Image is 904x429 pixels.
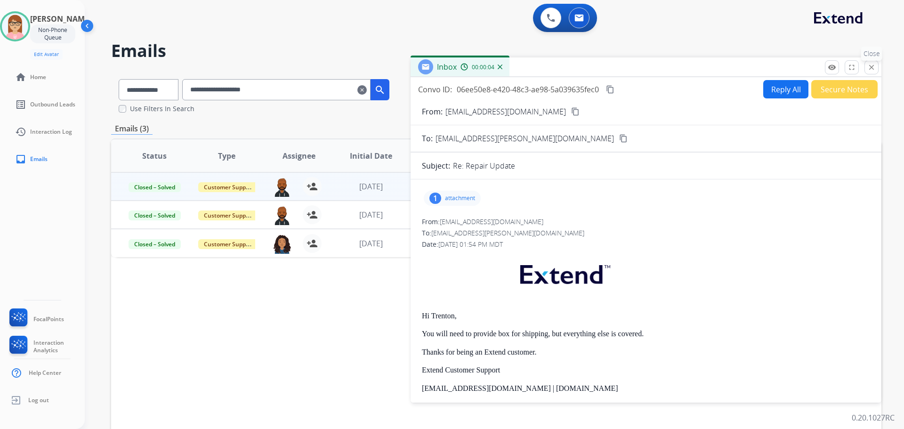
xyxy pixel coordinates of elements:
img: agent-avatar [273,177,291,197]
p: 0.20.1027RC [852,412,895,423]
span: 00:00:04 [472,64,494,71]
h2: Emails [111,41,881,60]
a: Interaction Analytics [8,336,85,357]
p: [EMAIL_ADDRESS][DOMAIN_NAME] | [DOMAIN_NAME] [422,384,870,393]
button: Secure Notes [811,80,878,98]
p: Thanks for being an Extend customer. [422,348,870,356]
img: avatar [2,13,28,40]
p: Subject: [422,160,450,171]
mat-icon: person_add [307,209,318,220]
span: Home [30,73,46,81]
span: Customer Support [198,210,259,220]
img: agent-avatar [273,205,291,225]
mat-icon: home [15,72,26,83]
span: Inbox [437,62,457,72]
p: [EMAIL_ADDRESS][DOMAIN_NAME] [445,106,566,117]
span: Customer Support [198,182,259,192]
p: Extend Customer Support [422,366,870,374]
button: Close [864,60,879,74]
span: Closed – Solved [129,210,181,220]
span: Emails [30,155,48,163]
span: [DATE] [359,210,383,220]
span: Interaction Log [30,128,72,136]
span: Closed – Solved [129,239,181,249]
span: Assignee [282,150,315,162]
label: Use Filters In Search [130,104,194,113]
span: [DATE] [359,181,383,192]
button: Edit Avatar [30,49,63,60]
mat-icon: content_copy [619,134,628,143]
mat-icon: content_copy [571,107,580,116]
p: Hi Trenton, [422,312,870,320]
mat-icon: search [374,84,386,96]
p: To: [422,133,433,144]
span: Initial Date [350,150,392,162]
mat-icon: person_add [307,181,318,192]
span: [EMAIL_ADDRESS][PERSON_NAME][DOMAIN_NAME] [431,228,584,237]
span: Interaction Analytics [33,339,85,354]
span: [DATE] 01:54 PM MDT [438,240,503,249]
span: Customer Support [198,239,259,249]
div: Date: [422,240,870,249]
p: attachment [445,194,475,202]
span: [DATE] [359,238,383,249]
mat-icon: remove_red_eye [828,63,836,72]
mat-icon: content_copy [606,85,614,94]
div: 1 [429,193,441,204]
span: Status [142,150,167,162]
span: FocalPoints [33,316,64,323]
span: Type [218,150,235,162]
p: Re: Repair Update [453,160,515,171]
span: Outbound Leads [30,101,75,108]
p: From: [422,106,443,117]
button: Reply All [763,80,808,98]
span: [EMAIL_ADDRESS][PERSON_NAME][DOMAIN_NAME] [436,133,614,144]
img: extend.png [508,254,620,291]
p: Close [861,47,882,61]
span: [EMAIL_ADDRESS][DOMAIN_NAME] [440,217,543,226]
mat-icon: history [15,126,26,138]
a: FocalPoints [8,308,64,330]
mat-icon: fullscreen [847,63,856,72]
div: To: [422,228,870,238]
mat-icon: inbox [15,154,26,165]
mat-icon: close [867,63,876,72]
p: You will need to provide box for shipping, but everything else is covered. [422,330,870,338]
span: 06ee50e8-e420-48c3-ae98-5a039635fec0 [457,84,599,95]
mat-icon: person_add [307,238,318,249]
p: Convo ID: [418,84,452,95]
img: agent-avatar [273,234,291,254]
h3: [PERSON_NAME] [30,13,91,24]
div: Non-Phone Queue [30,24,75,43]
mat-icon: clear [357,84,367,96]
div: From: [422,217,870,227]
p: Emails (3) [111,123,153,135]
span: Help Center [29,369,61,377]
span: Closed – Solved [129,182,181,192]
span: Log out [28,397,49,404]
mat-icon: list_alt [15,99,26,110]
